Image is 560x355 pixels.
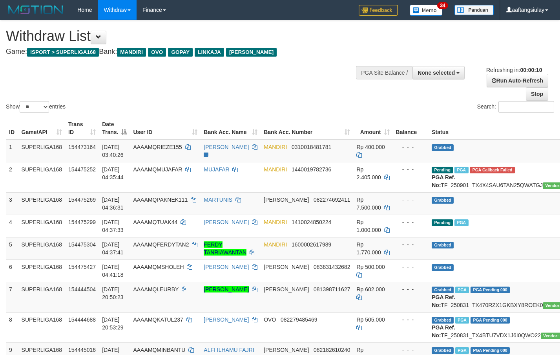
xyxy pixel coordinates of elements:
[353,117,392,140] th: Amount: activate to sort column ascending
[281,316,317,323] span: Copy 082279485469 to clipboard
[68,166,96,173] span: 154475252
[396,218,426,226] div: - - -
[65,117,99,140] th: Trans ID: activate to sort column ascending
[264,241,287,248] span: MANDIRI
[471,287,510,293] span: PGA Pending
[204,316,249,323] a: [PERSON_NAME]
[432,324,455,338] b: PGA Ref. No:
[432,347,454,354] span: Grabbed
[455,317,469,324] span: Marked by aafsoycanthlai
[204,219,249,225] a: [PERSON_NAME]
[396,241,426,248] div: - - -
[18,215,66,237] td: SUPERLIGA168
[195,48,224,57] span: LINKAJA
[130,117,201,140] th: User ID: activate to sort column ascending
[396,196,426,204] div: - - -
[396,263,426,271] div: - - -
[201,117,261,140] th: Bank Acc. Name: activate to sort column ascending
[20,101,49,113] select: Showentries
[102,166,124,180] span: [DATE] 04:35:44
[204,264,249,270] a: [PERSON_NAME]
[102,316,124,331] span: [DATE] 20:53:29
[356,241,381,256] span: Rp 1.770.000
[359,5,398,16] img: Feedback.jpg
[102,219,124,233] span: [DATE] 04:37:33
[18,237,66,259] td: SUPERLIGA168
[356,166,381,180] span: Rp 2.405.000
[292,241,331,248] span: Copy 1600002617989 to clipboard
[396,166,426,173] div: - - -
[68,144,96,150] span: 154473164
[18,312,66,342] td: SUPERLIGA168
[396,316,426,324] div: - - -
[477,101,554,113] label: Search:
[133,241,189,248] span: AAAAMQFERDYTAN2
[356,219,381,233] span: Rp 1.000.000
[226,48,277,57] span: [PERSON_NAME]
[356,264,385,270] span: Rp 500.000
[356,316,385,323] span: Rp 505.000
[412,66,465,79] button: None selected
[204,347,254,353] a: ALFI ILHAMU FAJRI
[68,286,96,292] span: 154444504
[264,144,287,150] span: MANDIRI
[396,346,426,354] div: - - -
[486,67,542,73] span: Refreshing in:
[6,282,18,312] td: 7
[470,167,514,173] span: PGA Error
[432,144,454,151] span: Grabbed
[455,347,469,354] span: Marked by aafheankoy
[133,219,177,225] span: AAAAMQTUAK44
[396,285,426,293] div: - - -
[68,219,96,225] span: 154475299
[432,167,453,173] span: Pending
[471,317,510,324] span: PGA Pending
[6,192,18,215] td: 3
[18,282,66,312] td: SUPERLIGA168
[264,219,287,225] span: MANDIRI
[133,347,185,353] span: AAAAMQMINBANTU
[410,5,443,16] img: Button%20Memo.svg
[432,219,453,226] span: Pending
[99,117,130,140] th: Date Trans.: activate to sort column descending
[133,144,182,150] span: AAAAMQRIEZE155
[204,144,249,150] a: [PERSON_NAME]
[102,197,124,211] span: [DATE] 04:36:31
[6,162,18,192] td: 2
[102,241,124,256] span: [DATE] 04:37:41
[133,316,183,323] span: AAAAMQKATUL237
[6,259,18,282] td: 6
[133,286,179,292] span: AAAAMQLEURBY
[27,48,99,57] span: ISPORT > SUPERLIGA168
[455,287,469,293] span: Marked by aafounsreynich
[6,48,365,56] h4: Game: Bank:
[68,347,96,353] span: 154445016
[432,242,454,248] span: Grabbed
[418,70,455,76] span: None selected
[6,140,18,162] td: 1
[6,117,18,140] th: ID
[292,219,331,225] span: Copy 1410024850224 to clipboard
[292,144,331,150] span: Copy 0310018481781 to clipboard
[498,101,554,113] input: Search:
[68,241,96,248] span: 154475304
[437,2,448,9] span: 34
[264,286,309,292] span: [PERSON_NAME]
[432,174,455,188] b: PGA Ref. No:
[18,259,66,282] td: SUPERLIGA168
[454,219,468,226] span: Marked by aafchoeunmanni
[133,166,182,173] span: AAAAMQMUJAFAR
[264,197,309,203] span: [PERSON_NAME]
[314,197,350,203] span: Copy 082274692411 to clipboard
[18,192,66,215] td: SUPERLIGA168
[6,4,66,16] img: MOTION_logo.png
[487,74,548,87] a: Run Auto-Refresh
[393,117,429,140] th: Balance
[6,237,18,259] td: 5
[526,87,548,101] a: Stop
[432,197,454,204] span: Grabbed
[6,215,18,237] td: 4
[261,117,353,140] th: Bank Acc. Number: activate to sort column ascending
[432,294,455,308] b: PGA Ref. No:
[454,5,494,15] img: panduan.png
